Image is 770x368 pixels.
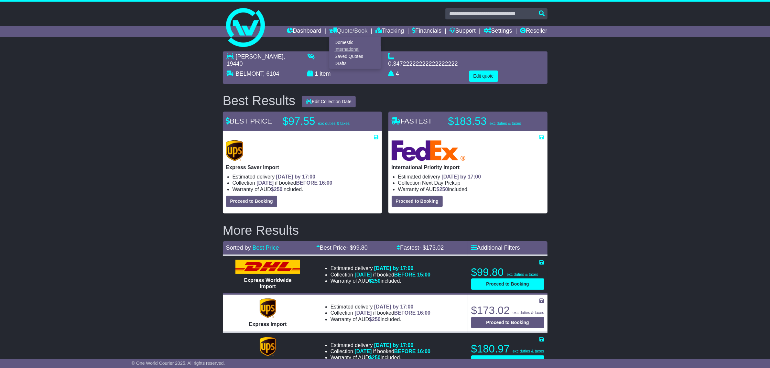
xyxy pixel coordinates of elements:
span: - $ [346,244,368,251]
span: $ [369,278,381,284]
span: [DATE] [355,310,372,316]
img: UPS (new): Express Saver Import [226,140,244,161]
span: BEFORE [394,272,416,277]
a: Financials [412,26,441,37]
span: if booked [355,349,430,354]
span: 173.02 [426,244,444,251]
span: if booked [355,310,430,316]
span: $ [369,355,381,360]
a: Best Price [253,244,279,251]
img: UPS (new): Expedited Import [260,337,276,356]
a: International [330,46,381,53]
img: DHL: Express Worldwide Import [235,260,300,274]
a: Domestic [330,39,381,46]
span: , 6104 [263,70,279,77]
li: Estimated delivery [233,174,379,180]
span: 1 [315,70,318,77]
p: $99.80 [471,266,544,279]
span: 0.34722222222222222222 [388,60,458,67]
span: Express Import [249,321,287,327]
span: $ [437,187,448,192]
span: $ [369,317,381,322]
span: exc duties & taxes [318,121,350,126]
span: item [320,70,331,77]
button: Proceed to Booking [226,196,277,207]
span: 250 [372,278,381,284]
span: [DATE] by 17:00 [374,342,414,348]
span: exc duties & taxes [490,121,521,126]
img: UPS (new): Express Import [260,298,276,318]
li: Collection [331,272,430,278]
span: [DATE] by 17:00 [276,174,316,179]
a: Quote/Book [329,26,367,37]
li: Estimated delivery [398,174,544,180]
span: , 19440 [227,53,285,67]
li: Estimated delivery [331,342,430,348]
li: Collection [331,310,430,316]
span: 16:00 [417,349,430,354]
span: [DATE] by 17:00 [442,174,481,179]
span: exc duties & taxes [507,272,538,277]
button: Proceed to Booking [392,196,443,207]
li: Collection [331,348,430,354]
span: exc duties & taxes [513,310,544,315]
li: Estimated delivery [331,304,430,310]
span: BEFORE [296,180,318,186]
li: Warranty of AUD included. [233,186,379,192]
span: FASTEST [392,117,432,125]
a: Reseller [520,26,547,37]
p: International Priority Import [392,164,544,170]
button: Proceed to Booking [471,278,544,290]
p: Express Saver Import [226,164,379,170]
a: Dashboard [287,26,321,37]
h2: More Results [223,223,548,237]
span: Express Worldwide Import [244,277,291,289]
a: Additional Filters [471,244,520,251]
a: Saved Quotes [330,53,381,60]
li: Warranty of AUD included. [331,354,430,361]
span: [DATE] [256,180,274,186]
a: Fastest- $173.02 [396,244,444,251]
li: Warranty of AUD included. [398,186,544,192]
li: Estimated delivery [331,265,430,271]
span: BEST PRICE [226,117,272,125]
div: Best Results [220,93,299,108]
p: $97.55 [283,115,363,128]
p: $180.97 [471,342,544,355]
span: 250 [274,187,283,192]
a: Support [450,26,476,37]
button: Edit Collection Date [302,96,356,107]
a: Best Price- $99.80 [316,244,368,251]
li: Collection [398,180,544,186]
span: $ [271,187,283,192]
span: Next Day Pickup [422,180,460,186]
span: [PERSON_NAME] [236,53,284,60]
span: if booked [256,180,332,186]
span: exc duties & taxes [513,349,544,353]
span: BEFORE [394,349,416,354]
button: Edit quote [469,70,498,82]
span: [DATE] by 17:00 [374,265,414,271]
span: [DATE] [355,272,372,277]
button: Proceed to Booking [471,317,544,328]
li: Warranty of AUD included. [331,316,430,322]
span: BEFORE [394,310,416,316]
span: BELMONT [236,70,263,77]
span: 16:00 [319,180,332,186]
span: 250 [439,187,448,192]
span: 250 [372,317,381,322]
img: FedEx Express: International Priority Import [392,140,466,161]
a: Drafts [330,60,381,67]
a: Tracking [375,26,404,37]
p: $183.53 [448,115,529,128]
span: - $ [419,244,444,251]
button: Proceed to Booking [471,355,544,367]
span: if booked [355,272,430,277]
span: © One World Courier 2025. All rights reserved. [132,361,225,366]
span: [DATE] by 17:00 [374,304,414,309]
a: Settings [484,26,512,37]
span: 16:00 [417,310,430,316]
span: 99.80 [353,244,368,251]
p: $173.02 [471,304,544,317]
span: [DATE] [355,349,372,354]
